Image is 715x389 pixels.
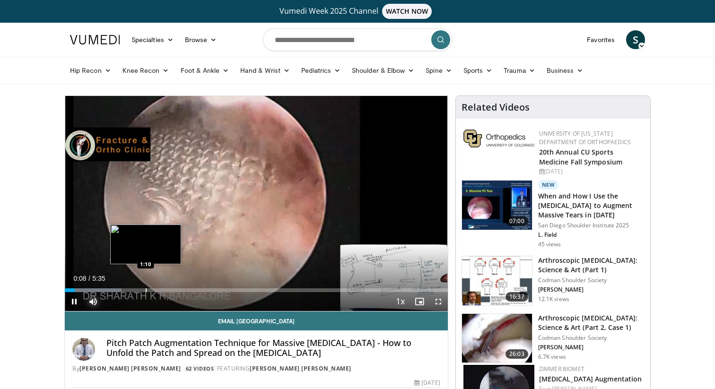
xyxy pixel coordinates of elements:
[296,61,346,80] a: Pediatrics
[538,334,645,342] p: Codman Shoulder Society
[73,275,86,282] span: 0:08
[538,286,645,294] p: [PERSON_NAME]
[65,311,448,330] a: Email [GEOGRAPHIC_DATA]
[539,147,622,166] a: 20th Annual CU Sports Medicine Fall Symposium
[65,288,448,292] div: Progress Bar
[72,338,95,361] img: Avatar
[420,61,457,80] a: Spine
[538,241,561,248] p: 45 views
[538,313,645,332] h3: Arthroscopic [MEDICAL_DATA]: Science & Art (Part 2, Case 1)
[382,4,432,19] span: WATCH NOW
[179,30,223,49] a: Browse
[84,292,103,311] button: Mute
[462,313,645,363] a: 26:03 Arthroscopic [MEDICAL_DATA]: Science & Art (Part 2, Case 1) Codman Shoulder Society [PERSON...
[538,191,645,220] h3: When and How I Use the [MEDICAL_DATA] to Augment Massive Tears in [DATE]
[235,61,296,80] a: Hand & Wrist
[538,222,645,229] p: San Diego Shoulder Institute 2025
[539,167,643,176] div: [DATE]
[429,292,448,311] button: Fullscreen
[414,379,440,387] div: [DATE]
[506,216,528,226] span: 07:00
[462,181,532,230] img: bb5e53e6-f191-420d-8cc3-3697f5341a0d.150x105_q85_crop-smart_upscale.jpg
[538,353,566,361] p: 6.7K views
[538,295,569,303] p: 12.1K views
[72,364,440,373] div: By FEATURING
[410,292,429,311] button: Enable picture-in-picture mode
[498,61,541,80] a: Trauma
[538,344,645,351] p: [PERSON_NAME]
[183,364,217,372] a: 62 Videos
[126,30,179,49] a: Specialties
[263,28,452,51] input: Search topics, interventions
[538,231,645,239] p: L. Field
[391,292,410,311] button: Playback Rate
[92,275,105,282] span: 5:35
[458,61,498,80] a: Sports
[538,277,645,284] p: Codman Shoulder Society
[110,225,181,264] img: image.jpeg
[538,180,559,190] p: New
[65,292,84,311] button: Pause
[463,130,534,147] img: 355603a8-37da-49b6-856f-e00d7e9307d3.png.150x105_q85_autocrop_double_scale_upscale_version-0.2.png
[64,61,117,80] a: Hip Recon
[539,130,631,146] a: University of [US_STATE] Department of Orthopaedics
[79,364,181,372] a: [PERSON_NAME] [PERSON_NAME]
[626,30,645,49] a: S
[462,102,530,113] h4: Related Videos
[462,314,532,363] img: d89f0267-306c-4f6a-b37a-3c9fe0bc066b.150x105_q85_crop-smart_upscale.jpg
[88,275,90,282] span: /
[539,374,642,383] a: [MEDICAL_DATA] Augmentation
[581,30,620,49] a: Favorites
[541,61,589,80] a: Business
[462,180,645,248] a: 07:00 New When and How I Use the [MEDICAL_DATA] to Augment Massive Tears in [DATE] San Diego Shou...
[250,364,351,372] a: [PERSON_NAME] [PERSON_NAME]
[175,61,235,80] a: Foot & Ankle
[117,61,175,80] a: Knee Recon
[539,365,584,373] a: Zimmer Biomet
[65,96,448,311] video-js: Video Player
[506,349,528,359] span: 26:03
[71,4,644,19] a: Vumedi Week 2025 ChannelWATCH NOW
[106,338,440,358] h4: Pitch Patch Augmentation Technique for Massive [MEDICAL_DATA] - How to Unfold the Patch and Sprea...
[538,256,645,275] h3: Arthroscopic [MEDICAL_DATA]: Science & Art (Part 1)
[70,35,120,44] img: VuMedi Logo
[506,292,528,302] span: 16:37
[462,256,645,306] a: 16:37 Arthroscopic [MEDICAL_DATA]: Science & Art (Part 1) Codman Shoulder Society [PERSON_NAME] 1...
[346,61,420,80] a: Shoulder & Elbow
[462,256,532,305] img: 83a4a6a0-2498-4462-a6c6-c2fb0fff2d55.150x105_q85_crop-smart_upscale.jpg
